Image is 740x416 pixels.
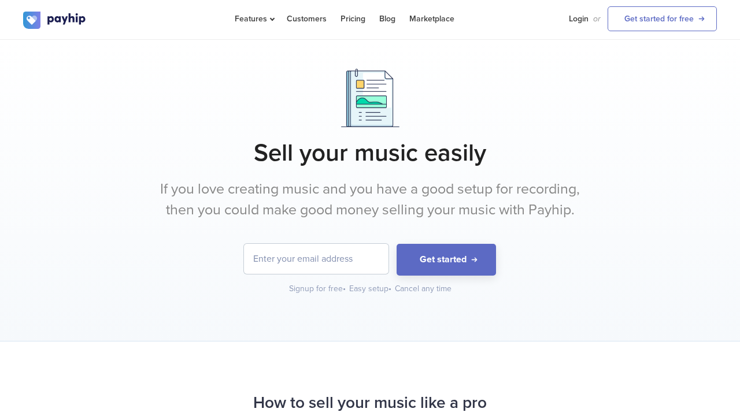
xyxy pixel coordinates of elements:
[608,6,717,31] a: Get started for free
[23,12,87,29] img: logo.svg
[349,283,393,295] div: Easy setup
[153,179,587,220] p: If you love creating music and you have a good setup for recording, then you could make good mone...
[23,139,717,168] h1: Sell your music easily
[388,284,391,294] span: •
[289,283,347,295] div: Signup for free
[244,244,388,274] input: Enter your email address
[395,283,452,295] div: Cancel any time
[341,69,399,127] img: Documents.png
[397,244,496,276] button: Get started
[343,284,346,294] span: •
[235,14,273,24] span: Features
